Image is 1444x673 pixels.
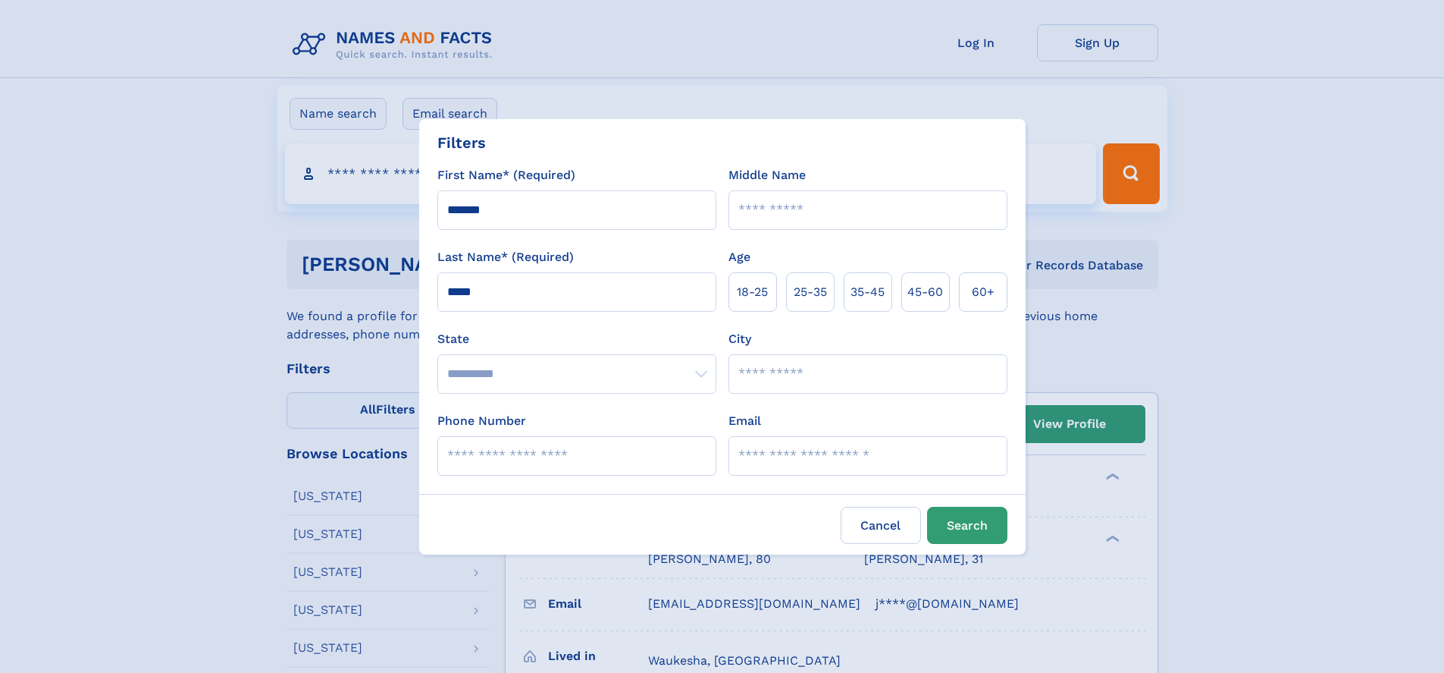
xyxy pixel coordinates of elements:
[437,166,575,184] label: First Name* (Required)
[737,283,768,301] span: 18‑25
[907,283,943,301] span: 45‑60
[927,507,1007,544] button: Search
[437,248,574,266] label: Last Name* (Required)
[972,283,995,301] span: 60+
[841,507,921,544] label: Cancel
[437,131,486,154] div: Filters
[728,330,751,348] label: City
[728,412,761,430] label: Email
[728,248,750,266] label: Age
[794,283,827,301] span: 25‑35
[728,166,806,184] label: Middle Name
[437,412,526,430] label: Phone Number
[850,283,885,301] span: 35‑45
[437,330,716,348] label: State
